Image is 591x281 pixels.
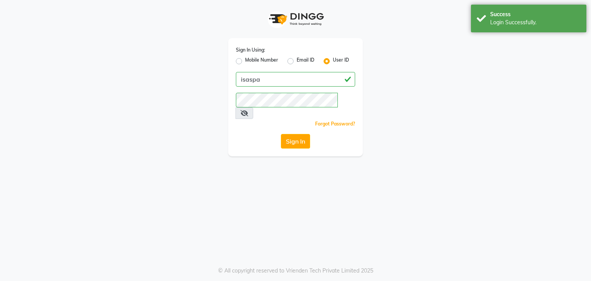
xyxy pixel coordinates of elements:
[315,121,355,127] a: Forgot Password?
[490,18,581,27] div: Login Successfully.
[490,10,581,18] div: Success
[281,134,310,149] button: Sign In
[236,93,338,107] input: Username
[236,72,355,87] input: Username
[236,47,265,54] label: Sign In Using:
[265,8,326,30] img: logo1.svg
[333,57,349,66] label: User ID
[297,57,314,66] label: Email ID
[245,57,278,66] label: Mobile Number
